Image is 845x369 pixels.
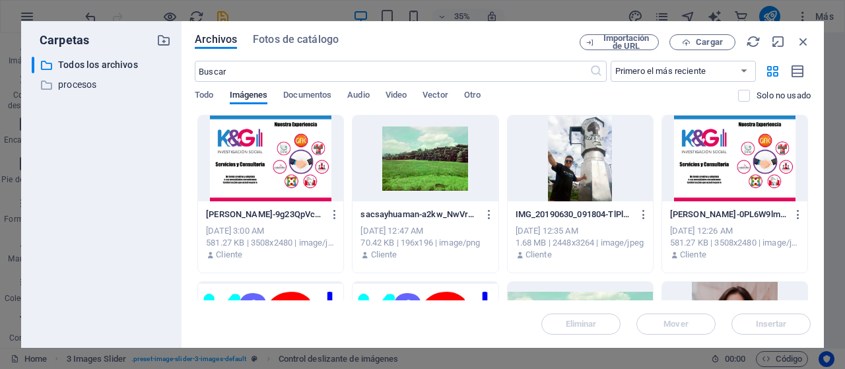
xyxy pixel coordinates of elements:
[347,87,369,106] span: Audio
[757,90,811,102] p: Solo muestra los archivos que no están usándose en el sitio web. Los archivos añadidos durante es...
[216,249,242,261] p: Cliente
[680,249,706,261] p: Cliente
[32,32,89,49] p: Carpetas
[156,33,171,48] i: Crear carpeta
[670,237,799,249] div: 581.27 KB | 3508x2480 | image/jpeg
[386,87,407,106] span: Video
[422,87,448,106] span: Vector
[206,237,335,249] div: 581.27 KB | 3508x2480 | image/jpeg
[516,225,645,237] div: [DATE] 12:35 AM
[669,34,735,50] button: Cargar
[283,87,331,106] span: Documentos
[516,209,633,220] p: IMG_20190630_091804-TlPl4RjiZo-TjvnNgOkbjg.jpg
[670,209,788,220] p: broch-0PL6W9lmwx246p9kHXxgJQ.jpg
[58,77,147,92] p: procesos
[371,249,397,261] p: Cliente
[58,57,147,73] p: Todos los archivos
[516,237,645,249] div: 1.68 MB | 2448x3264 | image/jpeg
[599,34,653,50] span: Importación de URL
[253,32,339,48] span: Fotos de catálogo
[360,209,478,220] p: sacsayhuaman-a2kw_NwVrUp9Xfwoa6w5ag-8o071IDgvHx9e9GDSQLvug.png
[746,34,760,49] i: Volver a cargar
[696,38,723,46] span: Cargar
[580,34,659,50] button: Importación de URL
[195,61,589,82] input: Buscar
[525,249,552,261] p: Cliente
[670,225,799,237] div: [DATE] 12:26 AM
[195,32,237,48] span: Archivos
[360,225,490,237] div: [DATE] 12:47 AM
[771,34,786,49] i: Minimizar
[796,34,811,49] i: Cerrar
[195,87,213,106] span: Todo
[32,77,171,93] div: procesos
[206,209,323,220] p: broch-9g23QpVcwttQe6-Il3WH_Q.jpg
[230,87,268,106] span: Imágenes
[360,237,490,249] div: 70.42 KB | 196x196 | image/png
[464,87,481,106] span: Otro
[206,225,335,237] div: [DATE] 3:00 AM
[32,57,34,73] div: ​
